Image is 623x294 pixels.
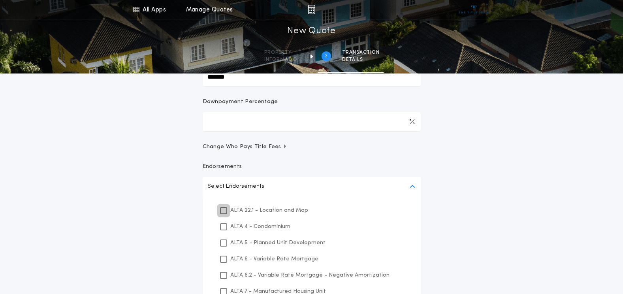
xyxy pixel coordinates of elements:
p: ALTA 4 - Condominium [230,222,290,231]
h2: 2 [325,53,327,59]
img: img [308,5,315,14]
input: Downpayment Percentage [203,112,421,131]
span: information [264,57,301,63]
span: Change Who Pays Title Fees [203,143,288,151]
span: Property [264,49,301,56]
p: Endorsements [203,163,421,171]
input: New Loan Amount [203,67,421,86]
span: Transaction [342,49,380,56]
h1: New Quote [287,25,335,38]
button: Select Endorsements [203,177,421,196]
p: ALTA 22.1 - Location and Map [230,206,308,215]
p: Downpayment Percentage [203,98,278,106]
p: Select Endorsements [207,182,264,191]
p: ALTA 6.2 - Variable Rate Mortgage - Negative Amortization [230,271,390,279]
button: Change Who Pays Title Fees [203,143,421,151]
p: ALTA 5 - Planned Unit Development [230,239,326,247]
img: vs-icon [459,6,489,13]
p: ALTA 6 - Variable Rate Mortgage [230,255,318,263]
span: details [342,57,380,63]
